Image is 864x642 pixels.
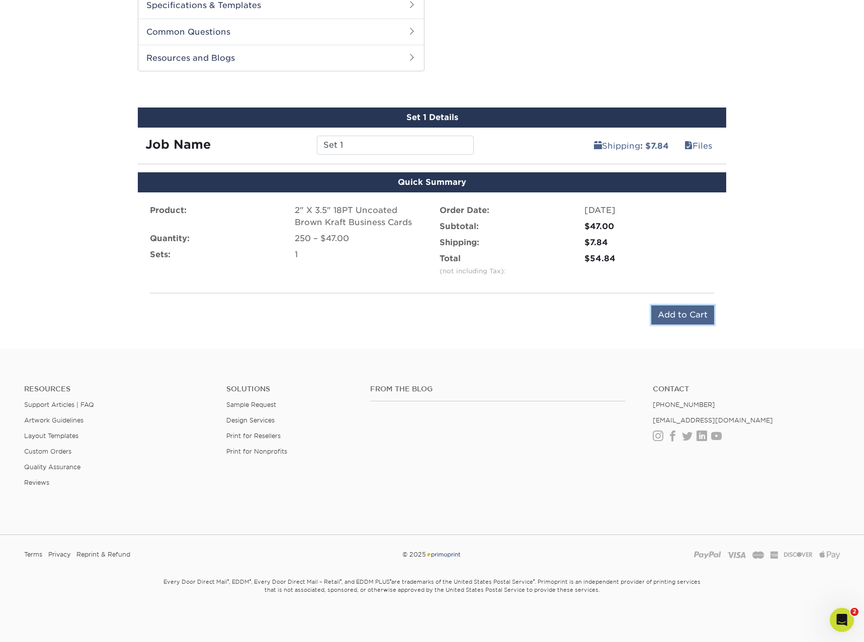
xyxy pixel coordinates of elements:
[226,385,356,393] h4: Solutions
[24,547,42,562] a: Terms
[48,547,70,562] a: Privacy
[651,305,714,325] input: Add to Cart
[640,141,669,151] b: : $7.84
[340,578,341,583] sup: ®
[440,267,506,275] small: (not including Tax):
[24,448,71,455] a: Custom Orders
[249,578,251,583] sup: ®
[370,385,626,393] h4: From the Blog
[24,432,78,440] a: Layout Templates
[150,204,187,217] label: Product:
[317,136,473,155] input: Enter a job name
[295,233,424,245] div: 250 – $47.00
[653,385,840,393] a: Contact
[138,19,424,45] h2: Common Questions
[24,385,211,393] h4: Resources
[295,204,424,229] div: 2" X 3.5" 18PT Uncoated Brown Kraft Business Cards
[138,172,726,192] div: Quick Summary
[584,237,714,249] div: $7.84
[226,416,275,424] a: Design Services
[138,45,424,71] h2: Resources and Blogs
[440,253,506,277] label: Total
[76,547,130,562] a: Reprint & Refund
[850,608,858,616] span: 2
[653,401,715,408] a: [PHONE_NUMBER]
[226,448,287,455] a: Print for Nonprofits
[533,578,535,583] sup: ®
[150,233,190,245] label: Quantity:
[295,249,424,261] div: 1
[830,608,854,632] iframe: Intercom live chat
[150,249,170,261] label: Sets:
[440,204,489,217] label: Order Date:
[390,578,391,583] sup: ®
[24,479,49,486] a: Reviews
[24,416,83,424] a: Artwork Guidelines
[653,416,773,424] a: [EMAIL_ADDRESS][DOMAIN_NAME]
[426,551,461,558] img: Primoprint
[587,136,675,156] a: Shipping: $7.84
[584,253,714,265] div: $54.84
[226,401,276,408] a: Sample Request
[584,221,714,233] div: $47.00
[440,221,479,233] label: Subtotal:
[138,574,726,618] small: Every Door Direct Mail , EDDM , Every Door Direct Mail – Retail , and EDDM PLUS are trademarks of...
[594,141,602,151] span: shipping
[440,237,479,249] label: Shipping:
[24,401,94,408] a: Support Articles | FAQ
[227,578,229,583] sup: ®
[145,137,211,152] strong: Job Name
[24,463,80,471] a: Quality Assurance
[678,136,719,156] a: Files
[684,141,693,151] span: files
[138,108,726,128] div: Set 1 Details
[584,204,714,217] div: [DATE]
[294,547,571,562] div: © 2025
[226,432,281,440] a: Print for Resellers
